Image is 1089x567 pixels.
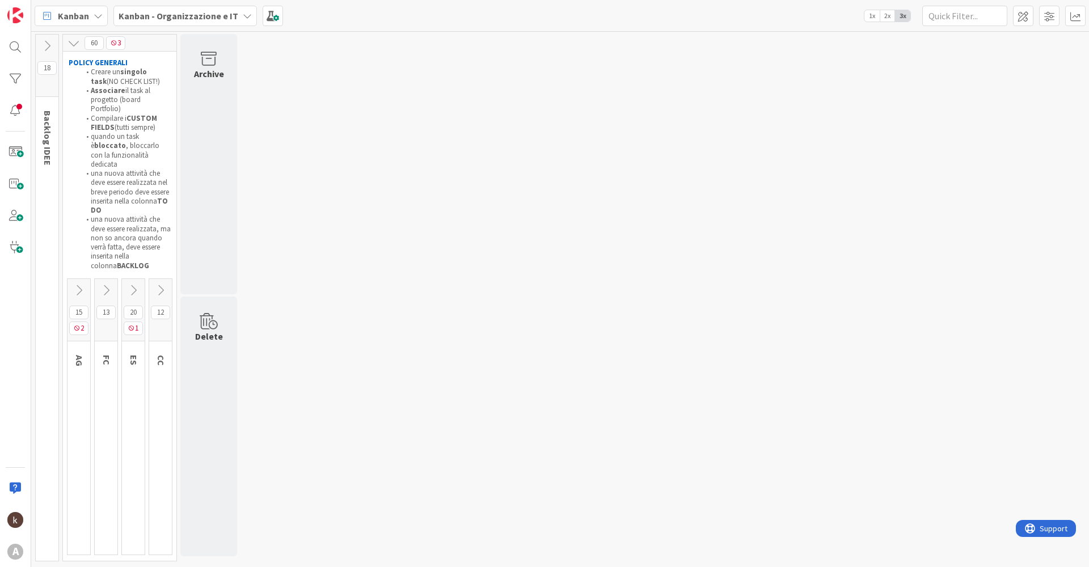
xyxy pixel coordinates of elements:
span: Backlog IDEE [42,111,53,166]
span: 2x [880,10,895,22]
span: 20 [124,306,143,319]
span: 3 [106,36,125,50]
div: Delete [195,329,223,343]
li: una nuova attività che deve essere realizzata, ma non so ancora quando verrà fatta, deve essere i... [80,215,171,270]
div: A [7,544,23,560]
span: 15 [69,306,88,319]
span: 12 [151,306,170,319]
span: 60 [85,36,104,50]
strong: POLICY GENERALI [69,58,128,67]
strong: Associare [91,86,125,95]
span: Support [24,2,52,15]
img: Visit kanbanzone.com [7,7,23,23]
li: il task al progetto (board Portfolio) [80,86,171,114]
b: Kanban - Organizzazione e IT [119,10,238,22]
img: kh [7,512,23,528]
span: FC [101,355,112,365]
span: CC [155,355,167,366]
li: Compilare i (tutti sempre) [80,114,171,133]
input: Quick Filter... [922,6,1007,26]
span: AG [74,355,85,366]
strong: singolo task [91,67,149,86]
span: 3x [895,10,910,22]
span: 1x [864,10,880,22]
strong: TO DO [91,196,170,215]
span: 1 [124,321,143,335]
div: Archive [194,67,224,81]
strong: CUSTOM FIELDS [91,113,159,132]
li: Creare un (NO CHECK LIST!) [80,67,171,86]
span: Kanban [58,9,89,23]
li: quando un task è , bloccarlo con la funzionalità dedicata [80,132,171,169]
span: ES [128,355,140,365]
span: 2 [69,321,88,335]
strong: bloccato [94,141,126,150]
li: una nuova attività che deve essere realizzata nel breve periodo deve essere inserita nella colonna [80,169,171,215]
strong: BACKLOG [117,261,149,270]
span: 18 [37,61,57,75]
span: 13 [96,306,116,319]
